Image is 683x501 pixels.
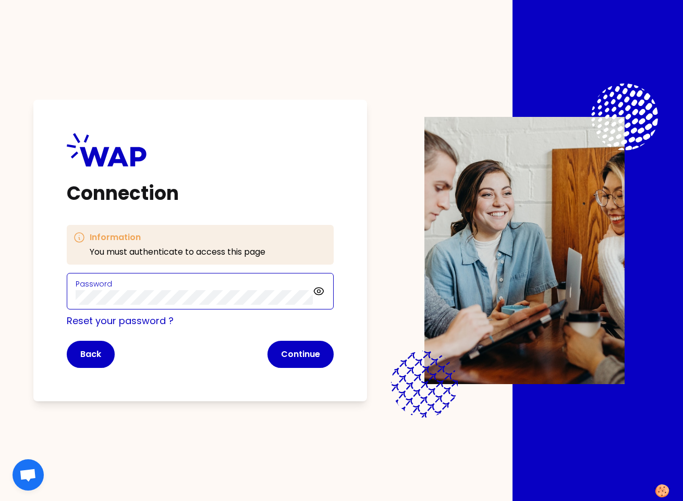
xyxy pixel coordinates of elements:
[67,183,334,204] h1: Connection
[267,341,334,368] button: Continue
[424,117,625,384] img: Description
[67,314,174,327] a: Reset your password ?
[90,231,265,244] h3: Information
[13,459,44,491] div: Ouvrir le chat
[90,246,265,258] p: You must authenticate to access this page
[76,279,112,289] label: Password
[67,341,115,368] button: Back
